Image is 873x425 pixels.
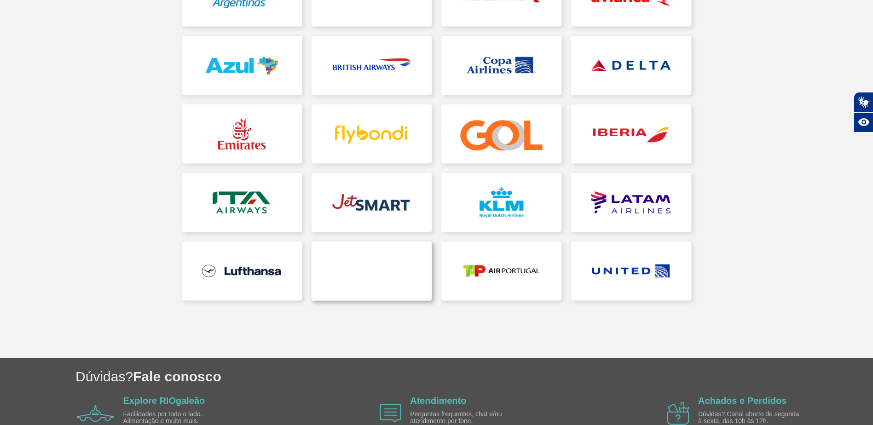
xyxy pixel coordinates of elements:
img: airplane icon [77,405,114,422]
p: Facilidades por todo o lado. Alimentação e muito mais. [123,411,229,425]
button: Abrir recursos assistivos. [854,112,873,132]
a: Achados e Perdidos [698,396,786,406]
a: Explore RIOgaleão [123,396,205,406]
p: Perguntas frequentes, chat e/ou atendimento por fone. [410,411,516,425]
div: Plugin de acessibilidade da Hand Talk. [854,92,873,132]
img: airplane icon [380,404,401,423]
span: Fale conosco [133,369,221,384]
h1: Dúvidas? [75,367,873,386]
p: Dúvidas? Canal aberto de segunda à sexta, das 10h às 17h. [698,411,804,425]
a: Atendimento [410,396,466,406]
button: Abrir tradutor de língua de sinais. [854,92,873,112]
img: airplane icon [667,402,689,425]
